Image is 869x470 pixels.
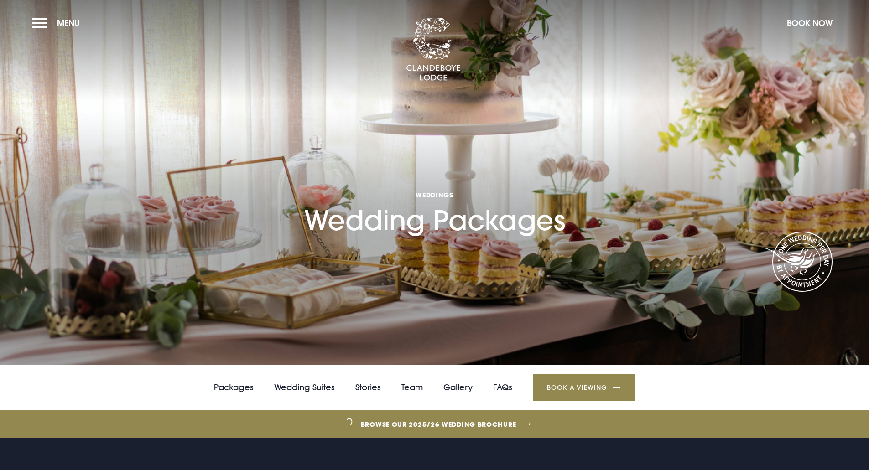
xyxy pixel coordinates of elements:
[782,13,837,33] button: Book Now
[401,381,423,394] a: Team
[406,18,461,82] img: Clandeboye Lodge
[304,133,565,237] h1: Wedding Packages
[214,381,254,394] a: Packages
[533,374,635,401] a: Book a Viewing
[304,191,565,199] span: Weddings
[57,18,80,28] span: Menu
[493,381,512,394] a: FAQs
[443,381,473,394] a: Gallery
[355,381,381,394] a: Stories
[274,381,335,394] a: Wedding Suites
[32,13,84,33] button: Menu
